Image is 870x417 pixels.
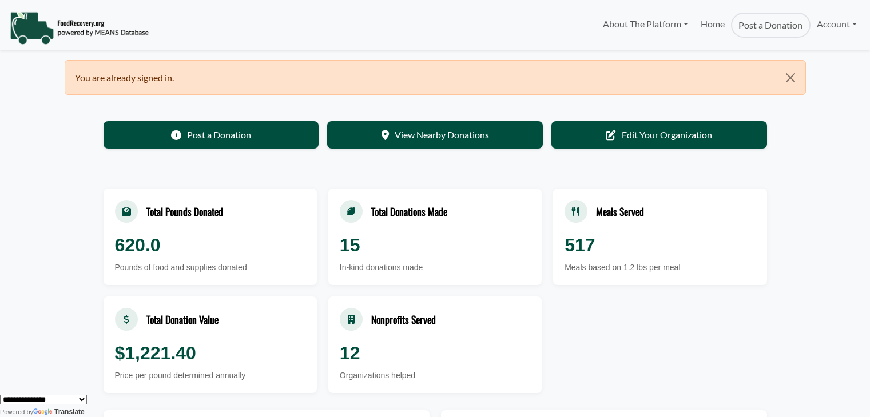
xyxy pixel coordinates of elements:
[731,13,810,38] a: Post a Donation
[340,339,530,367] div: 12
[115,339,305,367] div: $1,221.40
[340,370,530,382] div: Organizations helped
[371,204,447,219] div: Total Donations Made
[146,312,219,327] div: Total Donation Value
[565,231,755,259] div: 517
[811,13,863,35] a: Account
[340,262,530,274] div: In-kind donations made
[10,11,149,45] img: NavigationLogo_FoodRecovery-91c16205cd0af1ed486a0f1a7774a6544ea792ac00100771e7dd3ec7c0e58e41.png
[551,121,767,149] a: Edit Your Organization
[33,408,54,416] img: Google Translate
[65,60,806,95] div: You are already signed in.
[776,61,805,95] button: Close
[104,121,319,149] a: Post a Donation
[146,204,223,219] div: Total Pounds Donated
[565,262,755,274] div: Meals based on 1.2 lbs per meal
[596,13,694,35] a: About The Platform
[596,204,644,219] div: Meals Served
[694,13,731,38] a: Home
[327,121,543,149] a: View Nearby Donations
[371,312,436,327] div: Nonprofits Served
[115,370,305,382] div: Price per pound determined annually
[115,262,305,274] div: Pounds of food and supplies donated
[33,408,85,416] a: Translate
[340,231,530,259] div: 15
[115,231,305,259] div: 620.0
